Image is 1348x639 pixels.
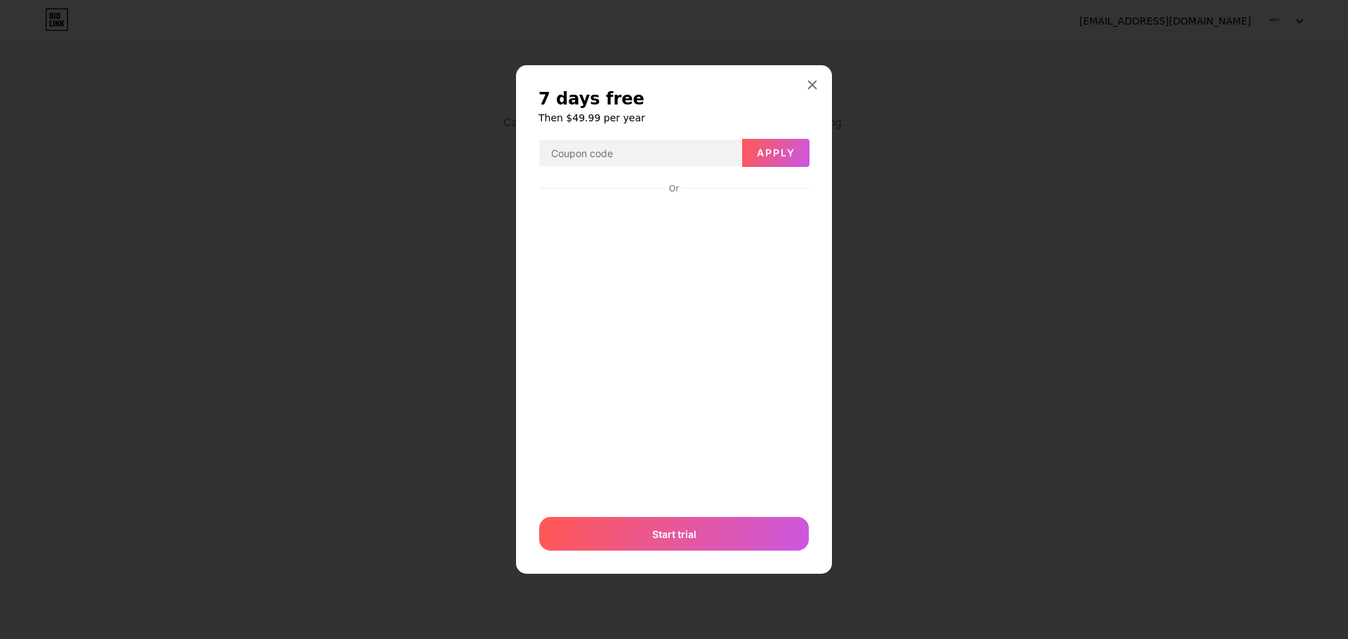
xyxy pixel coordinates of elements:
[538,111,810,125] h6: Then $49.99 per year
[652,527,696,542] span: Start trial
[536,196,812,504] iframe: Secure payment input frame
[538,88,645,110] span: 7 days free
[757,147,795,159] span: Apply
[666,183,682,194] div: Or
[539,140,741,168] input: Coupon code
[742,139,810,167] button: Apply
